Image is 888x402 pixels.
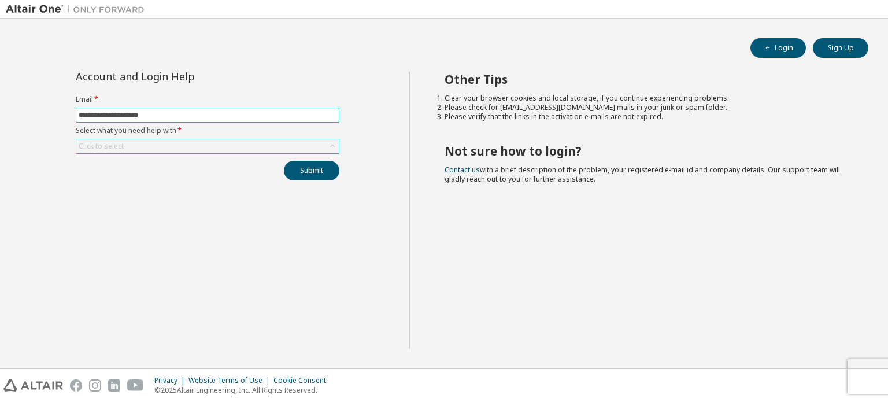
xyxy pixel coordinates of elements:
[76,72,287,81] div: Account and Login Help
[108,379,120,392] img: linkedin.svg
[445,94,848,103] li: Clear your browser cookies and local storage, if you continue experiencing problems.
[79,142,124,151] div: Click to select
[127,379,144,392] img: youtube.svg
[813,38,868,58] button: Sign Up
[76,139,339,153] div: Click to select
[3,379,63,392] img: altair_logo.svg
[445,165,480,175] a: Contact us
[76,126,339,135] label: Select what you need help with
[445,72,848,87] h2: Other Tips
[445,143,848,158] h2: Not sure how to login?
[445,112,848,121] li: Please verify that the links in the activation e-mails are not expired.
[284,161,339,180] button: Submit
[89,379,101,392] img: instagram.svg
[188,376,273,385] div: Website Terms of Use
[70,379,82,392] img: facebook.svg
[154,376,188,385] div: Privacy
[445,103,848,112] li: Please check for [EMAIL_ADDRESS][DOMAIN_NAME] mails in your junk or spam folder.
[445,165,840,184] span: with a brief description of the problem, your registered e-mail id and company details. Our suppo...
[76,95,339,104] label: Email
[6,3,150,15] img: Altair One
[750,38,806,58] button: Login
[154,385,333,395] p: © 2025 Altair Engineering, Inc. All Rights Reserved.
[273,376,333,385] div: Cookie Consent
